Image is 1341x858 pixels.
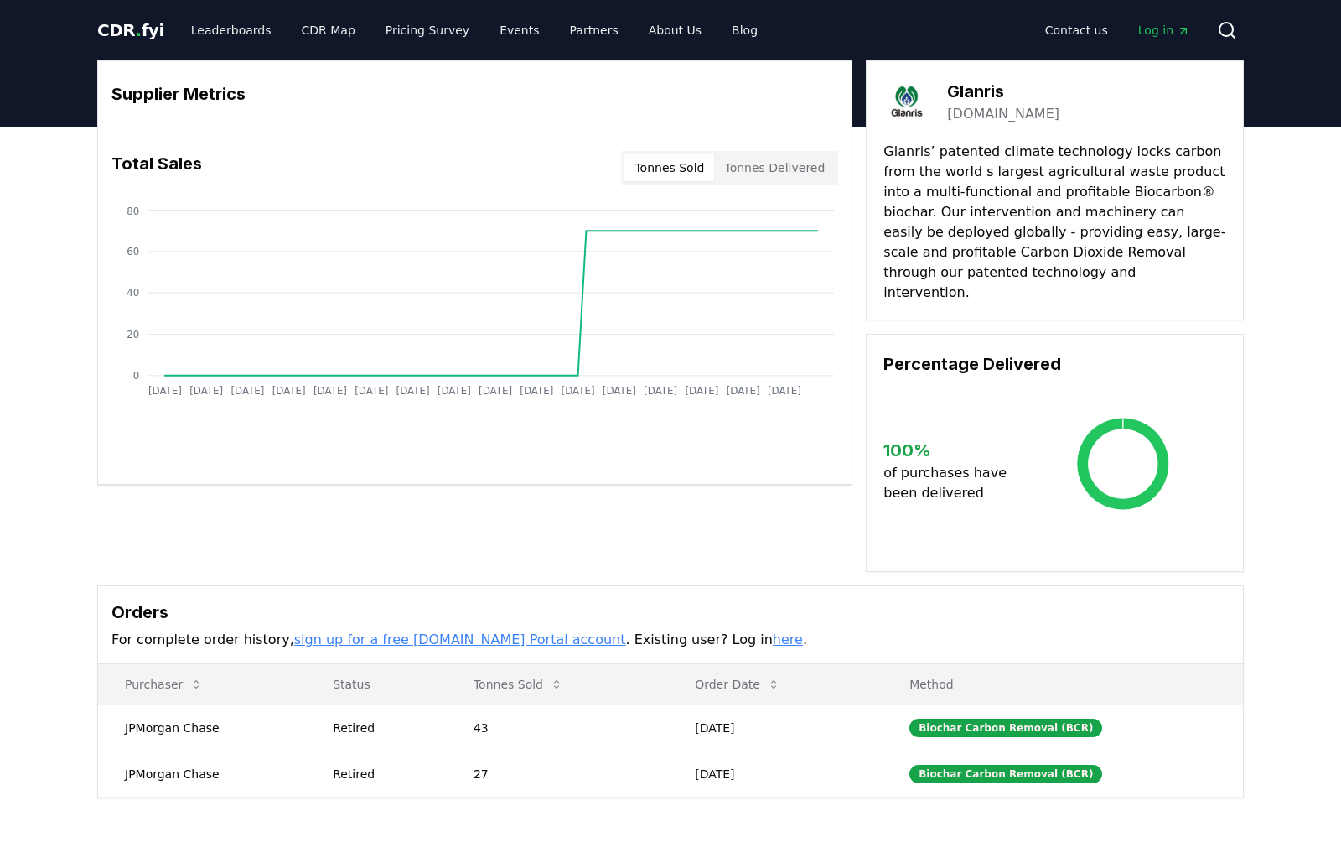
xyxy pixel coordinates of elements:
a: here [773,632,803,647]
tspan: [DATE] [562,385,595,397]
a: Blog [718,15,771,45]
p: Glanris’ patented climate technology locks carbon from the world s largest agricultural waste pro... [883,142,1226,303]
td: JPMorgan Chase [98,751,306,797]
p: Status [319,676,433,693]
h3: Total Sales [111,151,202,185]
a: About Us [635,15,715,45]
tspan: [DATE] [148,385,182,397]
tspan: 40 [127,287,139,299]
p: Method [896,676,1230,693]
a: Log in [1125,15,1204,45]
button: Tonnes Delivered [714,154,835,181]
a: sign up for a free [DOMAIN_NAME] Portal account [294,632,626,647]
p: of purchases have been delivered [883,463,1020,503]
tspan: [DATE] [768,385,801,397]
a: CDR.fyi [97,18,164,42]
a: Partners [557,15,632,45]
button: Tonnes Sold [624,154,714,181]
tspan: [DATE] [313,385,347,397]
span: CDR fyi [97,20,164,40]
tspan: [DATE] [686,385,719,397]
a: Contact us [1032,15,1121,45]
tspan: [DATE] [396,385,430,397]
button: Tonnes Sold [460,668,577,701]
tspan: [DATE] [520,385,554,397]
img: Glanris-logo [883,78,930,125]
tspan: [DATE] [603,385,636,397]
nav: Main [178,15,771,45]
td: 27 [447,751,668,797]
tspan: [DATE] [644,385,677,397]
a: Events [486,15,552,45]
h3: Orders [111,600,1230,625]
tspan: [DATE] [272,385,306,397]
span: Log in [1138,22,1190,39]
tspan: [DATE] [479,385,512,397]
div: Retired [333,720,433,736]
a: Leaderboards [178,15,285,45]
td: [DATE] [668,751,883,797]
td: 43 [447,705,668,751]
a: [DOMAIN_NAME] [947,104,1059,124]
tspan: [DATE] [231,385,265,397]
span: . [136,20,142,40]
tspan: [DATE] [438,385,471,397]
div: Retired [333,766,433,783]
tspan: [DATE] [189,385,223,397]
h3: Supplier Metrics [111,81,838,107]
tspan: [DATE] [355,385,388,397]
tspan: 80 [127,205,139,217]
tspan: [DATE] [727,385,760,397]
tspan: 20 [127,329,139,341]
nav: Main [1032,15,1204,45]
h3: 100 % [883,438,1020,463]
tspan: 60 [127,246,139,257]
a: Pricing Survey [372,15,483,45]
div: Biochar Carbon Removal (BCR) [909,719,1102,737]
button: Order Date [681,668,794,701]
h3: Percentage Delivered [883,351,1226,377]
td: [DATE] [668,705,883,751]
button: Purchaser [111,668,216,701]
p: For complete order history, . Existing user? Log in . [111,630,1230,650]
h3: Glanris [947,79,1059,104]
div: Biochar Carbon Removal (BCR) [909,765,1102,783]
tspan: 0 [133,370,140,382]
td: JPMorgan Chase [98,705,306,751]
a: CDR Map [288,15,369,45]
